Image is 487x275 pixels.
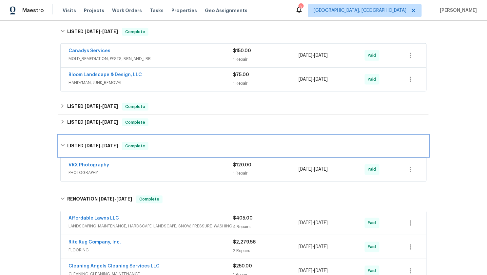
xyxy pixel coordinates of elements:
[233,49,251,53] span: $150.00
[68,170,233,176] span: PHOTOGRAPHY
[102,104,118,109] span: [DATE]
[68,79,233,86] span: HANDYMAN, JUNK_REMOVAL
[233,73,249,77] span: $75.00
[68,49,110,53] a: Canadys Services
[63,7,76,14] span: Visits
[299,221,313,225] span: [DATE]
[150,8,164,13] span: Tasks
[68,73,142,77] a: Bloom Landscape & Design, LLC
[368,166,379,173] span: Paid
[85,104,100,109] span: [DATE]
[22,7,44,14] span: Maestro
[112,7,142,14] span: Work Orders
[102,120,118,124] span: [DATE]
[314,245,328,249] span: [DATE]
[299,167,313,172] span: [DATE]
[233,170,299,177] div: 1 Repair
[58,21,429,42] div: LISTED [DATE]-[DATE]Complete
[233,240,256,245] span: $2,279.56
[85,104,118,109] span: -
[68,216,119,221] a: Affordable Lawns LLC
[299,269,313,273] span: [DATE]
[314,53,328,58] span: [DATE]
[299,244,328,250] span: -
[84,7,104,14] span: Projects
[68,163,109,167] a: VRX Photography
[233,216,253,221] span: $405.00
[85,143,100,148] span: [DATE]
[233,56,299,63] div: 1 Repair
[171,7,197,14] span: Properties
[299,220,328,226] span: -
[233,224,299,230] div: 4 Repairs
[314,7,407,14] span: [GEOGRAPHIC_DATA], [GEOGRAPHIC_DATA]
[314,77,328,82] span: [DATE]
[368,52,379,59] span: Paid
[205,7,247,14] span: Geo Assignments
[137,196,162,203] span: Complete
[314,221,328,225] span: [DATE]
[58,115,429,130] div: LISTED [DATE]-[DATE]Complete
[67,28,118,36] h6: LISTED
[58,136,429,157] div: LISTED [DATE]-[DATE]Complete
[85,120,100,124] span: [DATE]
[299,166,328,173] span: -
[67,103,118,111] h6: LISTED
[314,167,328,172] span: [DATE]
[85,29,100,34] span: [DATE]
[68,240,121,245] a: Rite Rug Company, Inc.
[368,244,379,250] span: Paid
[68,247,233,254] span: FLOORING
[368,76,379,83] span: Paid
[299,268,328,274] span: -
[99,197,114,201] span: [DATE]
[299,4,303,11] div: 3
[299,245,313,249] span: [DATE]
[85,29,118,34] span: -
[99,197,132,201] span: -
[58,189,429,210] div: RENOVATION [DATE]-[DATE]Complete
[68,264,160,269] a: Cleaning Angels Cleaning Services LLC
[123,143,148,149] span: Complete
[123,119,148,126] span: Complete
[299,53,313,58] span: [DATE]
[233,80,299,87] div: 1 Repair
[438,7,477,14] span: [PERSON_NAME]
[67,118,118,126] h6: LISTED
[123,103,148,110] span: Complete
[102,143,118,148] span: [DATE]
[68,223,233,230] span: LANDSCAPING_MAINTENANCE, HARDSCAPE_LANDSCAPE, SNOW, PRESSURE_WASHING
[67,196,132,203] h6: RENOVATION
[68,55,233,62] span: MOLD_REMEDIATION, PESTS, BRN_AND_LRR
[299,52,328,59] span: -
[116,197,132,201] span: [DATE]
[67,142,118,150] h6: LISTED
[368,268,379,274] span: Paid
[299,77,313,82] span: [DATE]
[233,163,251,167] span: $120.00
[123,29,148,35] span: Complete
[368,220,379,226] span: Paid
[233,264,252,269] span: $250.00
[58,99,429,115] div: LISTED [DATE]-[DATE]Complete
[85,143,118,148] span: -
[85,120,118,124] span: -
[102,29,118,34] span: [DATE]
[299,76,328,83] span: -
[314,269,328,273] span: [DATE]
[233,248,299,254] div: 2 Repairs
